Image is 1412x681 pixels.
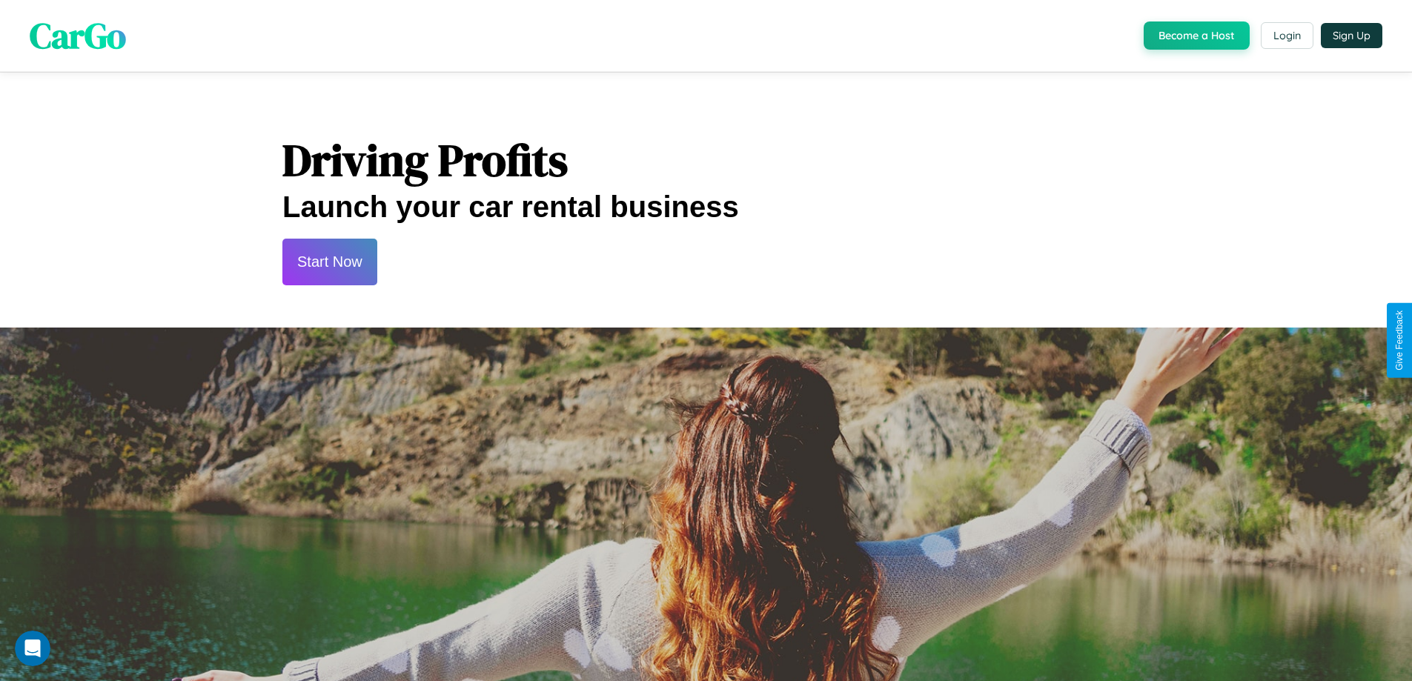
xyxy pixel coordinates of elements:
iframe: Intercom live chat [15,631,50,666]
button: Become a Host [1144,21,1250,50]
button: Start Now [282,239,377,285]
div: Give Feedback [1394,310,1405,371]
h2: Launch your car rental business [282,190,1130,224]
button: Login [1261,22,1313,49]
h1: Driving Profits [282,130,1130,190]
span: CarGo [30,11,126,60]
button: Sign Up [1321,23,1382,48]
